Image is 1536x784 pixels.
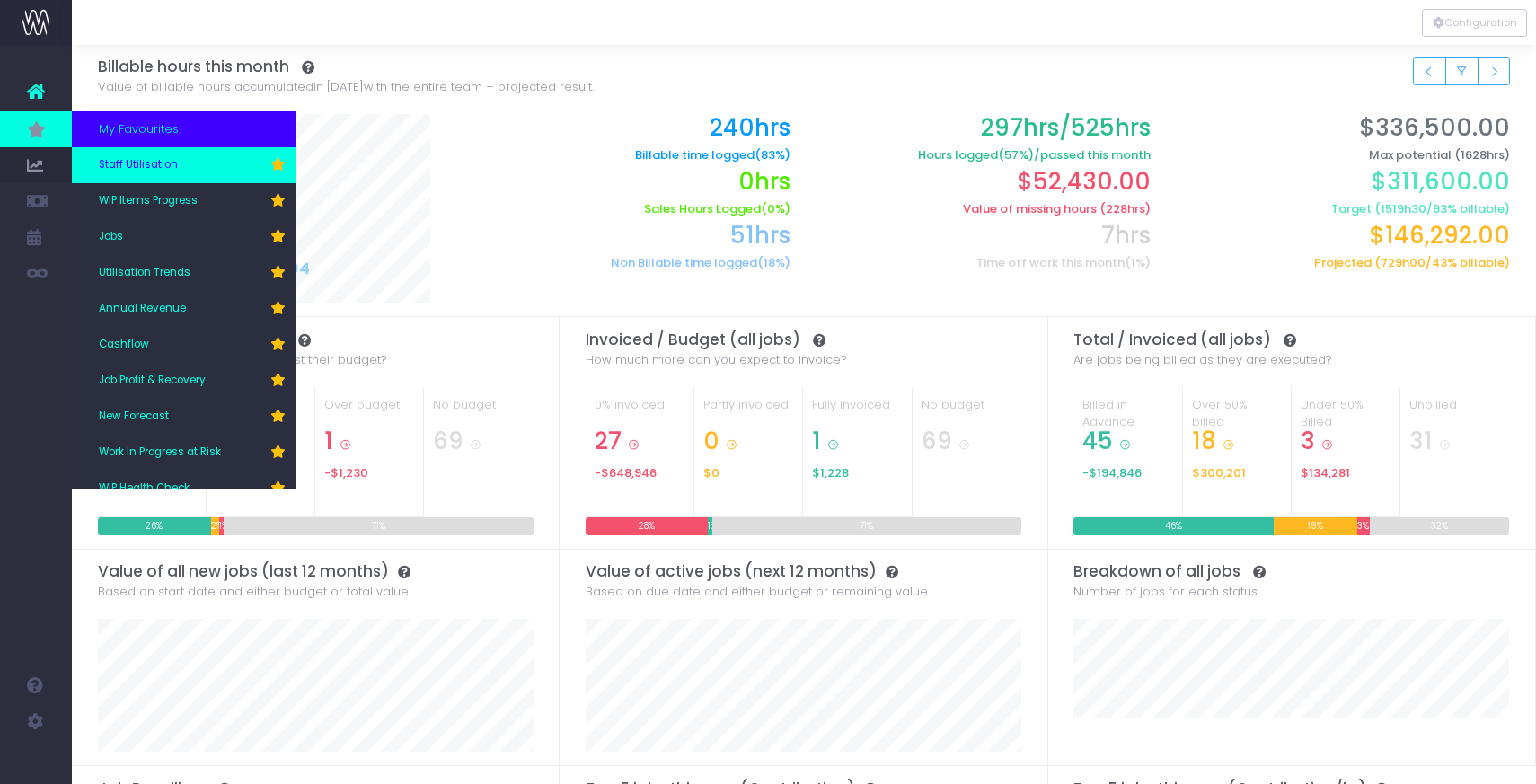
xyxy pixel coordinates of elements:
[1178,114,1511,142] h2: $336,500.00
[1409,396,1500,427] div: Unbilled
[1422,9,1527,37] button: Configuration
[457,148,790,163] h6: Billable time logged
[1073,562,1240,580] span: Breakdown of all jobs
[457,256,790,270] h6: Non Billable time logged
[922,396,1012,427] div: No budget
[1274,517,1356,535] div: 19%
[703,466,719,480] span: $0
[1073,583,1258,601] span: Number of jobs for each status
[1178,202,1511,216] h6: Target ( / % billable)
[817,168,1151,196] h2: $52,430.00
[586,562,1021,580] h3: Value of active jobs (next 12 months)
[755,148,790,163] span: (83%)
[712,517,1021,535] div: 71%
[817,202,1151,216] h6: Value of missing hours (228hrs)
[703,396,793,427] div: Partly invoiced
[99,301,186,317] span: Annual Revenue
[1413,57,1510,85] div: Small button group
[586,517,708,535] div: 28%
[72,291,296,327] a: Annual Revenue
[98,562,534,580] h3: Value of all new jobs (last 12 months)
[99,157,178,173] span: Staff Utilisation
[586,330,800,348] span: Invoiced / Budget (all jobs)
[72,219,296,255] a: Jobs
[595,427,622,455] span: 27
[99,445,221,461] span: Work In Progress at Risk
[99,120,179,138] span: My Favourites
[1422,9,1527,37] div: Vertical button group
[817,114,1151,142] h2: 297hrs/525hrs
[1381,202,1426,216] span: 1519h30
[922,427,952,455] span: 69
[211,517,220,535] div: 2%
[817,256,1151,270] h6: Time off work this month
[817,222,1151,250] h2: 7hrs
[1381,256,1426,270] span: 729h00
[1082,466,1142,480] span: -$194,846
[99,193,198,209] span: WIP Items Progress
[1370,517,1509,535] div: 32%
[1178,168,1511,196] h2: $311,600.00
[72,399,296,435] a: New Forecast
[99,229,123,245] span: Jobs
[1178,256,1511,270] h6: Projected ( / % billable)
[99,337,149,353] span: Cashflow
[22,748,49,775] img: images/default_profile_image.png
[1073,517,1274,535] div: 46%
[433,427,463,455] span: 69
[1178,148,1511,163] h6: Max potential (1628hrs)
[1301,466,1350,480] span: $134,281
[1178,222,1511,250] h2: $146,292.00
[324,396,414,427] div: Over budget
[1432,256,1447,270] span: 43
[72,255,296,291] a: Utilisation Trends
[812,466,849,480] span: $1,228
[761,202,790,216] span: (0%)
[99,373,206,389] span: Job Profit & Recovery
[595,466,657,480] span: -$648,946
[757,256,790,270] span: (18%)
[313,78,364,96] span: in [DATE]
[1433,202,1447,216] span: 93
[708,517,712,535] div: 1%
[72,471,296,507] a: WIP Health Check
[1357,517,1371,535] div: 3%
[457,114,790,142] h2: 240hrs
[1192,427,1216,455] span: 18
[324,427,333,455] span: 1
[1409,427,1433,455] span: 31
[324,466,368,480] span: -$1,230
[812,396,902,427] div: Fully Invoiced
[72,435,296,471] a: Work In Progress at Risk
[595,396,684,427] div: 0% invoiced
[98,78,594,96] span: Value of billable hours accumulated with the entire team + projected result.
[72,363,296,399] a: Job Profit & Recovery
[457,202,790,216] h6: Sales Hours Logged
[1073,330,1271,348] span: Total / Invoiced (all jobs)
[1301,427,1315,455] span: 3
[586,351,847,369] span: How much more can you expect to invoice?
[1192,466,1246,480] span: $300,201
[99,265,190,281] span: Utilisation Trends
[1082,427,1113,455] span: 45
[1192,396,1282,427] div: Over 50% billed
[224,517,533,535] div: 71%
[998,148,1034,163] span: (57%)
[99,409,169,425] span: New Forecast
[99,480,190,497] span: WIP Health Check
[812,427,821,455] span: 1
[1082,396,1172,427] div: Billed in Advance
[72,327,296,363] a: Cashflow
[98,583,409,601] span: Based on start date and either budget or total value
[72,147,296,183] a: Staff Utilisation
[817,148,1151,163] h6: Hours logged /passed this month
[433,396,524,427] div: No budget
[703,427,719,455] span: 0
[457,222,790,250] h2: 51hrs
[1301,396,1390,427] div: Under 50% Billed
[98,517,211,535] div: 26%
[1125,256,1151,270] span: (1%)
[219,517,224,535] div: 1%
[586,583,928,601] span: Based on due date and either budget or remaining value
[98,57,1511,75] h3: Billable hours this month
